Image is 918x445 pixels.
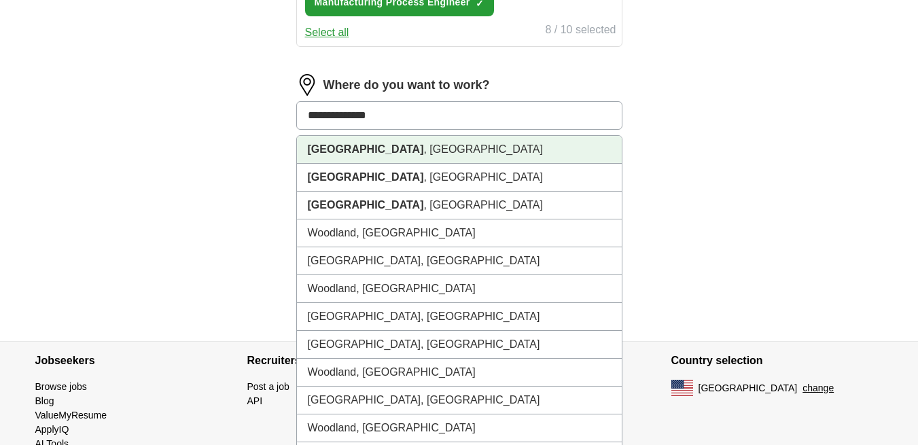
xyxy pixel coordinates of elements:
[297,219,622,247] li: Woodland, [GEOGRAPHIC_DATA]
[305,24,349,41] button: Select all
[297,164,622,192] li: , [GEOGRAPHIC_DATA]
[35,381,87,392] a: Browse jobs
[35,395,54,406] a: Blog
[296,74,318,96] img: location.png
[802,381,834,395] button: change
[35,410,107,421] a: ValueMyResume
[247,395,263,406] a: API
[297,247,622,275] li: [GEOGRAPHIC_DATA], [GEOGRAPHIC_DATA]
[297,192,622,219] li: , [GEOGRAPHIC_DATA]
[699,381,798,395] span: [GEOGRAPHIC_DATA]
[297,387,622,414] li: [GEOGRAPHIC_DATA], [GEOGRAPHIC_DATA]
[297,359,622,387] li: Woodland, [GEOGRAPHIC_DATA]
[308,171,424,183] strong: [GEOGRAPHIC_DATA]
[35,424,69,435] a: ApplyIQ
[247,381,289,392] a: Post a job
[297,275,622,303] li: Woodland, [GEOGRAPHIC_DATA]
[297,331,622,359] li: [GEOGRAPHIC_DATA], [GEOGRAPHIC_DATA]
[308,199,424,211] strong: [GEOGRAPHIC_DATA]
[308,143,424,155] strong: [GEOGRAPHIC_DATA]
[545,22,616,41] div: 8 / 10 selected
[323,76,490,94] label: Where do you want to work?
[297,136,622,164] li: , [GEOGRAPHIC_DATA]
[671,380,693,396] img: US flag
[297,303,622,331] li: [GEOGRAPHIC_DATA], [GEOGRAPHIC_DATA]
[671,342,883,380] h4: Country selection
[297,414,622,442] li: Woodland, [GEOGRAPHIC_DATA]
